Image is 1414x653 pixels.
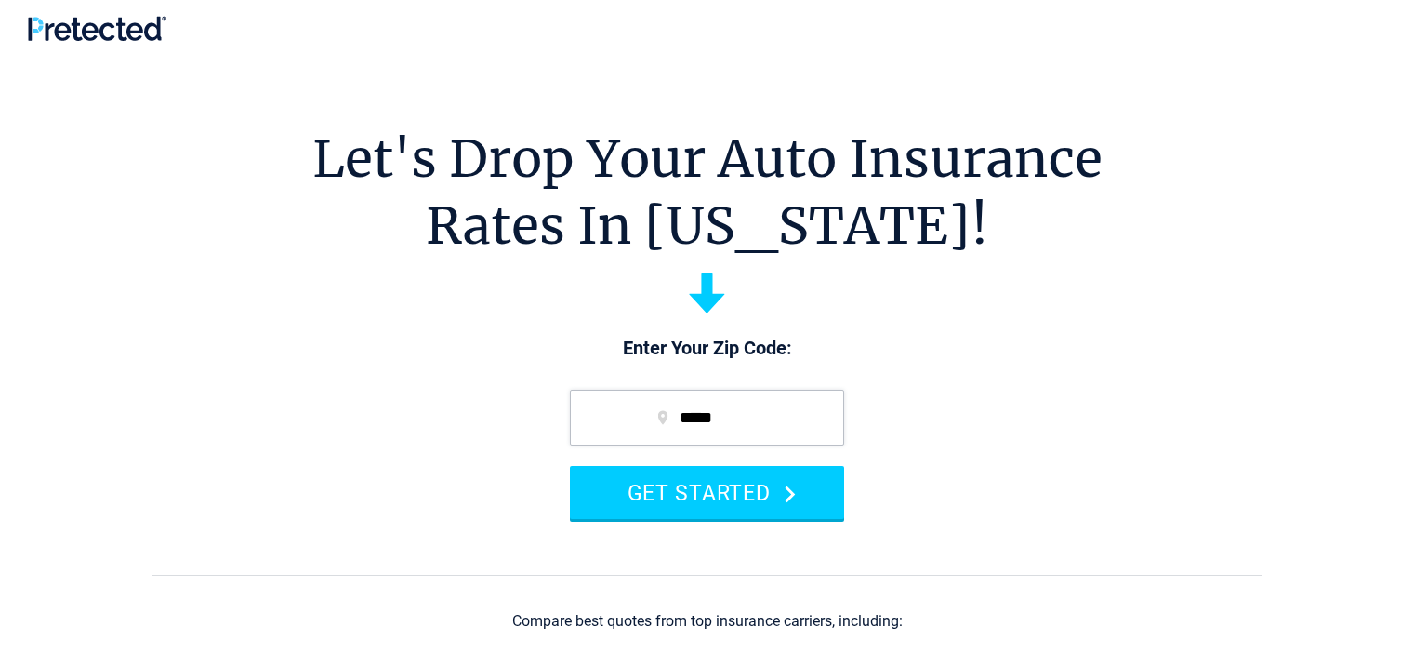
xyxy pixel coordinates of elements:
img: Pretected Logo [28,16,166,41]
button: GET STARTED [570,466,844,519]
p: Enter Your Zip Code: [551,336,863,362]
input: zip code [570,390,844,446]
h1: Let's Drop Your Auto Insurance Rates In [US_STATE]! [312,126,1103,260]
div: Compare best quotes from top insurance carriers, including: [512,613,903,630]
